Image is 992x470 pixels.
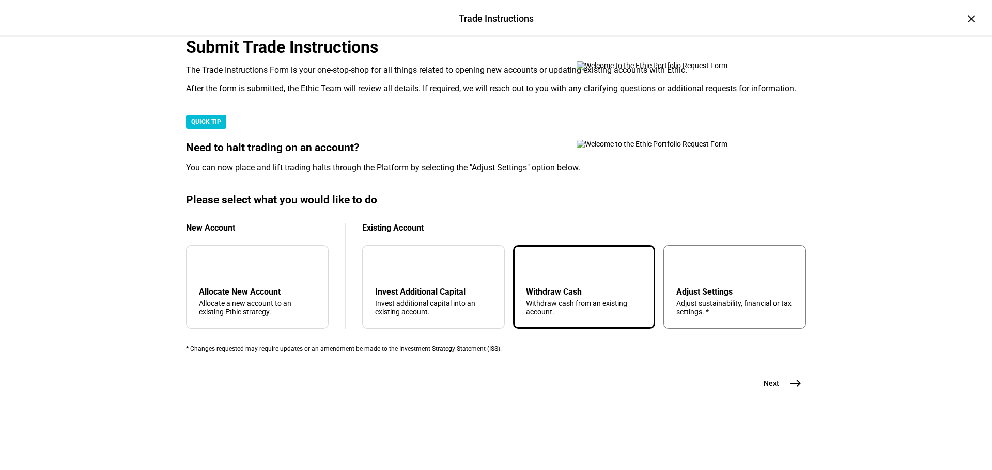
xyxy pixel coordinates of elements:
div: You can now place and lift trading halts through the Platform by selecting the "Adjust Settings" ... [186,163,806,173]
div: Withdraw cash from an existing account. [526,299,643,316]
div: × [963,10,980,27]
img: Welcome to the Ethic Portfolio Request Form [577,61,763,70]
div: New Account [186,223,329,233]
div: Submit Trade Instructions [186,37,806,57]
div: Withdraw Cash [526,287,643,297]
div: After the form is submitted, the Ethic Team will review all details. If required, we will reach o... [186,84,806,94]
div: Need to halt trading on an account? [186,141,806,154]
span: Next [764,378,779,388]
div: Adjust sustainability, financial or tax settings. * [676,299,793,316]
button: Next [751,373,806,394]
mat-icon: add [201,260,213,272]
div: Please select what you would like to do [186,193,806,206]
div: Allocate a new account to an existing Ethic strategy. [199,299,316,316]
div: * Changes requested may require updates or an amendment be made to the Investment Strategy Statem... [186,345,806,352]
div: QUICK TIP [186,115,226,129]
div: Trade Instructions [459,12,534,25]
div: Invest Additional Capital [375,287,492,297]
img: Welcome to the Ethic Portfolio Request Form [577,140,763,148]
div: Invest additional capital into an existing account. [375,299,492,316]
div: Allocate New Account [199,287,316,297]
div: Adjust Settings [676,287,793,297]
div: Existing Account [362,223,806,233]
mat-icon: arrow_downward [377,260,390,272]
div: The Trade Instructions Form is your one-stop-shop for all things related to opening new accounts ... [186,65,806,75]
mat-icon: tune [676,258,693,274]
mat-icon: arrow_upward [528,260,540,272]
mat-icon: east [789,377,802,390]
